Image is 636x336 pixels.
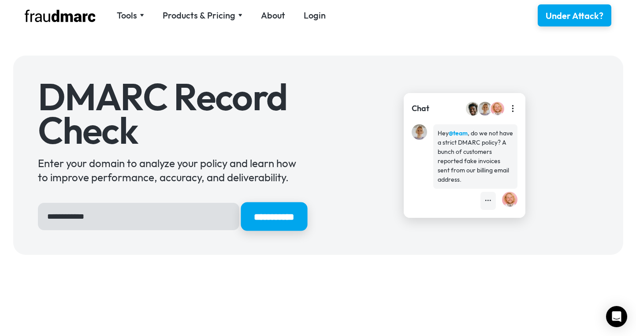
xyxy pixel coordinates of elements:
div: Tools [117,9,137,22]
a: Login [304,9,326,22]
div: Products & Pricing [163,9,235,22]
form: Hero Sign Up Form [38,203,306,230]
div: Enter your domain to analyze your policy and learn how to improve performance, accuracy, and deli... [38,156,306,184]
strong: @team [449,129,468,137]
div: Open Intercom Messenger [606,306,627,327]
div: Under Attack? [546,10,603,22]
div: Products & Pricing [163,9,242,22]
div: ••• [485,196,491,205]
h1: DMARC Record Check [38,80,306,147]
div: Hey , do we not have a strict DMARC policy? A bunch of customers reported fake invoices sent from... [438,129,513,184]
div: Tools [117,9,144,22]
a: About [261,9,285,22]
a: Under Attack? [538,4,611,26]
div: Chat [412,103,429,114]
